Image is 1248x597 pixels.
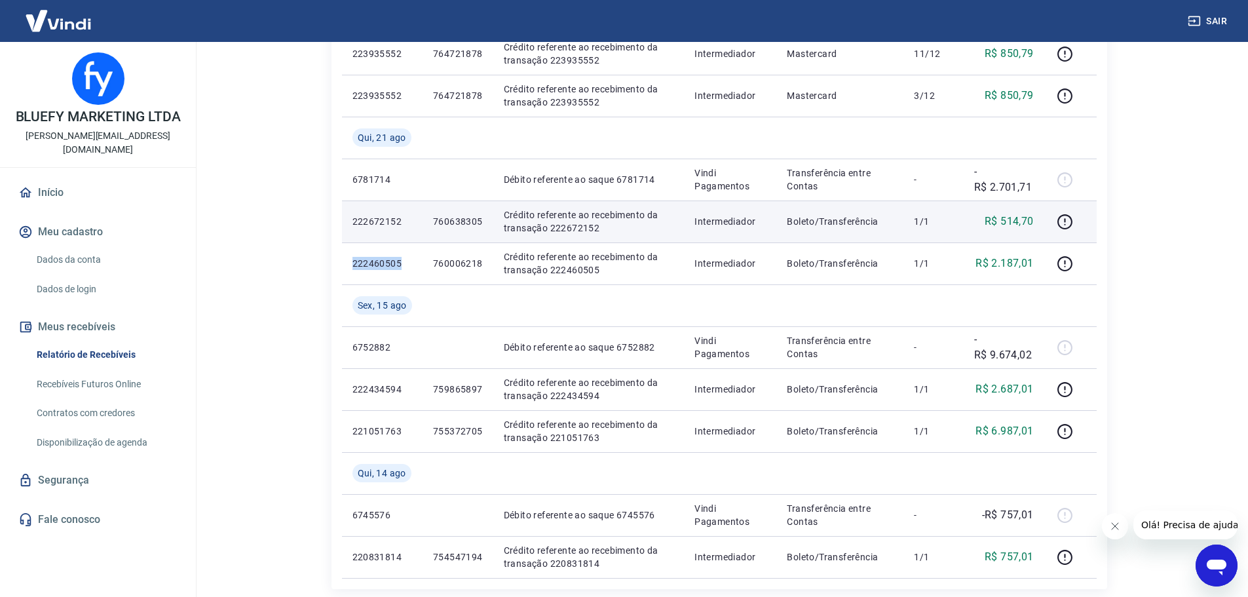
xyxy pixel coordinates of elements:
p: 759865897 [433,383,483,396]
p: Intermediador [694,425,766,438]
p: - [914,341,953,354]
p: 6752882 [352,341,412,354]
span: Qui, 14 ago [358,467,406,480]
p: Intermediador [694,257,766,270]
p: R$ 514,70 [985,214,1034,229]
p: Intermediador [694,89,766,102]
p: -R$ 757,01 [982,507,1034,523]
a: Disponibilização de agenda [31,429,180,456]
p: 6781714 [352,173,412,186]
p: 764721878 [433,47,483,60]
p: Débito referente ao saque 6745576 [504,509,674,522]
p: Boleto/Transferência [787,257,893,270]
button: Meu cadastro [16,218,180,246]
p: 1/1 [914,383,953,396]
p: - [914,509,953,522]
a: Contratos com credores [31,400,180,427]
p: R$ 850,79 [985,88,1034,104]
iframe: Mensagem da empresa [1133,510,1238,539]
p: 1/1 [914,257,953,270]
p: 1/1 [914,550,953,564]
p: 11/12 [914,47,953,60]
p: R$ 757,01 [985,549,1034,565]
p: Crédito referente ao recebimento da transação 220831814 [504,544,674,570]
p: 222434594 [352,383,412,396]
p: Transferência entre Contas [787,166,893,193]
p: Débito referente ao saque 6781714 [504,173,674,186]
p: Mastercard [787,89,893,102]
p: Vindi Pagamentos [694,166,766,193]
img: Vindi [16,1,101,41]
a: Fale conosco [16,505,180,534]
p: Débito referente ao saque 6752882 [504,341,674,354]
p: Intermediador [694,215,766,228]
p: Boleto/Transferência [787,215,893,228]
iframe: Botão para abrir a janela de mensagens [1196,545,1238,587]
p: Intermediador [694,47,766,60]
p: Crédito referente ao recebimento da transação 222434594 [504,376,674,402]
p: 222672152 [352,215,412,228]
p: 754547194 [433,550,483,564]
p: - [914,173,953,186]
p: Crédito referente ao recebimento da transação 222672152 [504,208,674,235]
span: Olá! Precisa de ajuda? [8,9,110,20]
a: Relatório de Recebíveis [31,341,180,368]
span: Qui, 21 ago [358,131,406,144]
iframe: Fechar mensagem [1102,513,1128,539]
p: 221051763 [352,425,412,438]
p: 223935552 [352,47,412,60]
p: Intermediador [694,550,766,564]
p: 222460505 [352,257,412,270]
p: R$ 2.687,01 [975,381,1033,397]
p: Boleto/Transferência [787,425,893,438]
p: [PERSON_NAME][EMAIL_ADDRESS][DOMAIN_NAME] [10,129,185,157]
span: Sex, 15 ago [358,299,407,312]
p: R$ 2.187,01 [975,256,1033,271]
button: Meus recebíveis [16,313,180,341]
p: 6745576 [352,509,412,522]
p: Vindi Pagamentos [694,502,766,528]
button: Sair [1185,9,1232,33]
p: Vindi Pagamentos [694,334,766,360]
p: 1/1 [914,215,953,228]
img: b9dab4cb-2337-41da-979e-63c4aeaec983.jpeg [72,52,124,105]
p: 3/12 [914,89,953,102]
p: 1/1 [914,425,953,438]
a: Início [16,178,180,207]
p: BLUEFY MARKETING LTDA [16,110,181,124]
p: Crédito referente ao recebimento da transação 221051763 [504,418,674,444]
p: 755372705 [433,425,483,438]
a: Dados de login [31,276,180,303]
p: 764721878 [433,89,483,102]
p: Mastercard [787,47,893,60]
p: Crédito referente ao recebimento da transação 223935552 [504,41,674,67]
p: 760638305 [433,215,483,228]
a: Recebíveis Futuros Online [31,371,180,398]
p: 223935552 [352,89,412,102]
p: 220831814 [352,550,412,564]
p: -R$ 9.674,02 [974,332,1034,363]
a: Dados da conta [31,246,180,273]
p: -R$ 2.701,71 [974,164,1034,195]
p: Intermediador [694,383,766,396]
p: R$ 6.987,01 [975,423,1033,439]
p: 760006218 [433,257,483,270]
p: Transferência entre Contas [787,502,893,528]
p: Crédito referente ao recebimento da transação 223935552 [504,83,674,109]
p: Boleto/Transferência [787,550,893,564]
p: Crédito referente ao recebimento da transação 222460505 [504,250,674,277]
p: R$ 850,79 [985,46,1034,62]
p: Boleto/Transferência [787,383,893,396]
p: Transferência entre Contas [787,334,893,360]
a: Segurança [16,466,180,495]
